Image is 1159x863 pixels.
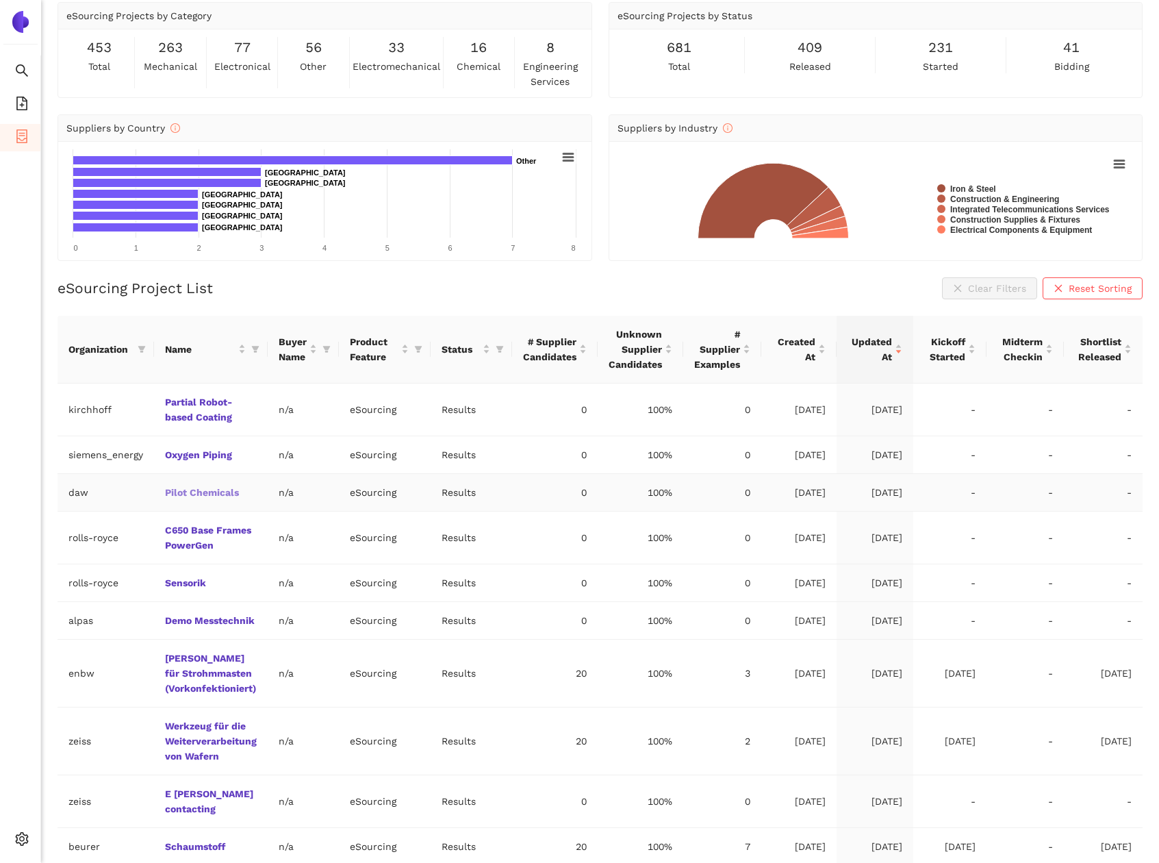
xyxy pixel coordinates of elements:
[268,640,339,708] td: n/a
[268,316,339,384] th: this column's title is Buyer Name,this column is sortable
[1043,277,1143,299] button: closeReset Sorting
[546,37,555,58] span: 8
[997,334,1042,364] span: Midterm Checkin
[683,564,761,602] td: 0
[58,436,154,474] td: siemens_energy
[683,474,761,512] td: 0
[265,179,346,187] text: [GEOGRAPHIC_DATA]
[353,59,440,74] span: electromechanical
[1064,436,1143,474] td: -
[598,316,683,384] th: this column's title is Unknown Supplier Candidates,this column is sortable
[431,775,512,828] td: Results
[339,564,431,602] td: eSourcing
[268,512,339,564] td: n/a
[512,384,598,436] td: 0
[1064,316,1143,384] th: this column's title is Shortlist Released,this column is sortable
[1064,512,1143,564] td: -
[68,342,132,357] span: Organization
[913,512,986,564] td: -
[913,474,986,512] td: -
[202,190,283,199] text: [GEOGRAPHIC_DATA]
[761,474,836,512] td: [DATE]
[268,602,339,640] td: n/a
[339,602,431,640] td: eSourcing
[66,10,212,21] span: eSourcing Projects by Category
[339,316,431,384] th: this column's title is Product Feature,this column is sortable
[512,640,598,708] td: 20
[202,223,283,232] text: [GEOGRAPHIC_DATA]
[15,92,29,119] span: file-add
[683,436,761,474] td: 0
[15,827,29,855] span: setting
[10,11,31,33] img: Logo
[339,512,431,564] td: eSourcing
[470,37,487,58] span: 16
[516,157,537,165] text: Other
[761,640,836,708] td: [DATE]
[772,334,815,364] span: Created At
[913,384,986,436] td: -
[1064,708,1143,775] td: [DATE]
[431,436,512,474] td: Results
[942,277,1037,299] button: closeClear Filters
[837,512,913,564] td: [DATE]
[950,205,1110,214] text: Integrated Telecommunications Services
[837,775,913,828] td: [DATE]
[512,474,598,512] td: 0
[1069,281,1132,296] span: Reset Sorting
[322,244,327,252] text: 4
[986,474,1063,512] td: -
[135,339,149,360] span: filter
[837,474,913,512] td: [DATE]
[496,345,504,353] span: filter
[668,59,690,74] span: total
[848,334,892,364] span: Updated At
[683,640,761,708] td: 3
[300,59,327,74] span: other
[73,244,77,252] text: 0
[837,436,913,474] td: [DATE]
[683,316,761,384] th: this column's title is # Supplier Examples,this column is sortable
[683,512,761,564] td: 0
[249,339,262,360] span: filter
[837,602,913,640] td: [DATE]
[268,775,339,828] td: n/a
[789,59,831,74] span: released
[986,384,1063,436] td: -
[511,244,515,252] text: 7
[761,775,836,828] td: [DATE]
[214,59,270,74] span: electronical
[913,775,986,828] td: -
[431,316,512,384] th: this column's title is Status,this column is sortable
[305,37,322,58] span: 56
[683,384,761,436] td: 0
[761,512,836,564] td: [DATE]
[339,474,431,512] td: eSourcing
[723,123,733,133] span: info-circle
[598,564,683,602] td: 100%
[923,59,958,74] span: started
[837,640,913,708] td: [DATE]
[694,327,740,372] span: # Supplier Examples
[986,512,1063,564] td: -
[598,602,683,640] td: 100%
[154,316,268,384] th: this column's title is Name,this column is sortable
[598,436,683,474] td: 100%
[667,37,691,58] span: 681
[414,345,422,353] span: filter
[512,775,598,828] td: 0
[1064,775,1143,828] td: -
[144,59,197,74] span: mechanical
[609,327,662,372] span: Unknown Supplier Candidates
[798,37,822,58] span: 409
[350,334,398,364] span: Product Feature
[388,37,405,58] span: 33
[202,201,283,209] text: [GEOGRAPHIC_DATA]
[950,215,1080,225] text: Construction Supplies & Fixtures
[493,339,507,360] span: filter
[928,37,953,58] span: 231
[259,244,264,252] text: 3
[431,564,512,602] td: Results
[15,125,29,152] span: container
[431,708,512,775] td: Results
